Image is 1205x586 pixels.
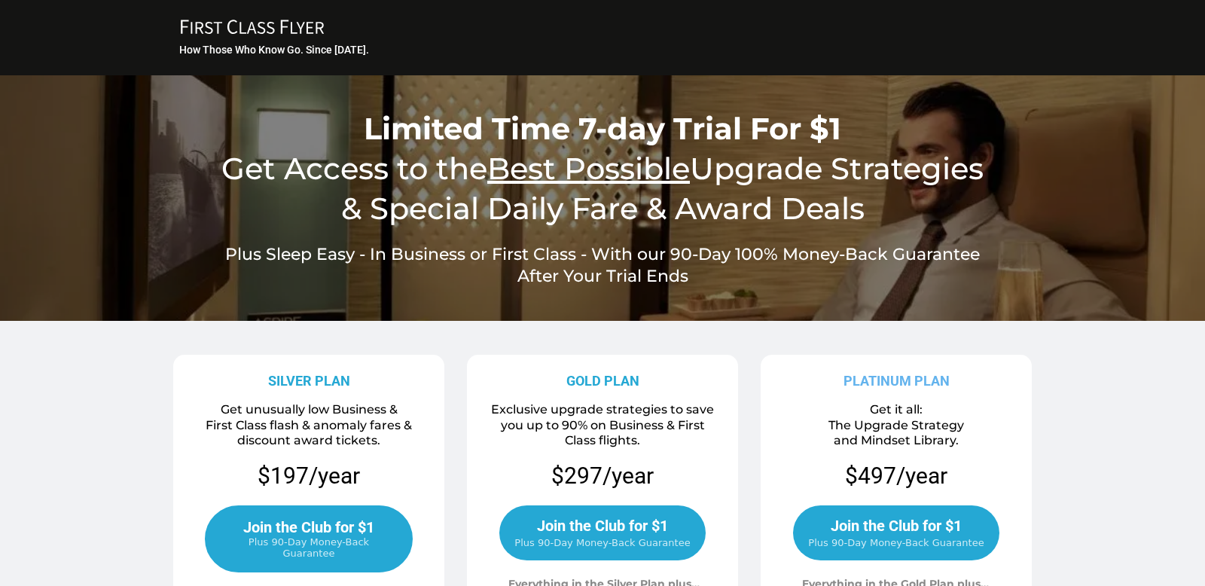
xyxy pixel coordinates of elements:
p: $197/year [178,461,439,490]
a: Join the Club for $1 Plus 90-Day Money-Back Guarantee [499,505,705,560]
span: & Special Daily Fare & Award Deals [341,190,865,227]
span: The Upgrade Strategy [828,418,964,432]
span: Get it all: [870,402,923,417]
u: Best Possible [487,150,690,187]
strong: SILVER PLAN [268,373,350,389]
span: Join the Club for $1 [831,517,962,535]
span: Get unusually low Business & [221,402,398,417]
a: Join the Club for $1 Plus 90-Day Money-Back Guarantee [793,505,999,560]
strong: PLATINUM PLAN [843,373,950,389]
span: After Your Trial Ends [517,266,688,286]
span: Join the Club for $1 [537,517,668,535]
span: Plus 90-Day Money-Back Guarantee [221,536,396,559]
strong: GOLD PLAN [566,373,639,389]
span: Plus 90-Day Money-Back Guarantee [808,537,984,548]
span: and Mindset Library. [834,433,959,447]
span: Get Access to the Upgrade Strategies [221,150,984,187]
span: First Class flash & anomaly fares & discount award tickets. [206,418,412,448]
p: $497/year [845,461,947,490]
span: Exclusive upgrade strategies to save you up to 90% on Business & First Class flights. [491,402,714,448]
h3: How Those Who Know Go. Since [DATE]. [179,43,1028,56]
span: Join the Club for $1 [243,518,374,536]
a: Join the Club for $1 Plus 90-Day Money-Back Guarantee [205,505,413,572]
span: Limited Time 7-day Trial For $1 [364,110,841,147]
p: $297/year [551,461,654,490]
span: Plus Sleep Easy - In Business or First Class - With our 90-Day 100% Money-Back Guarantee [225,244,980,264]
span: Plus 90-Day Money-Back Guarantee [514,537,690,548]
